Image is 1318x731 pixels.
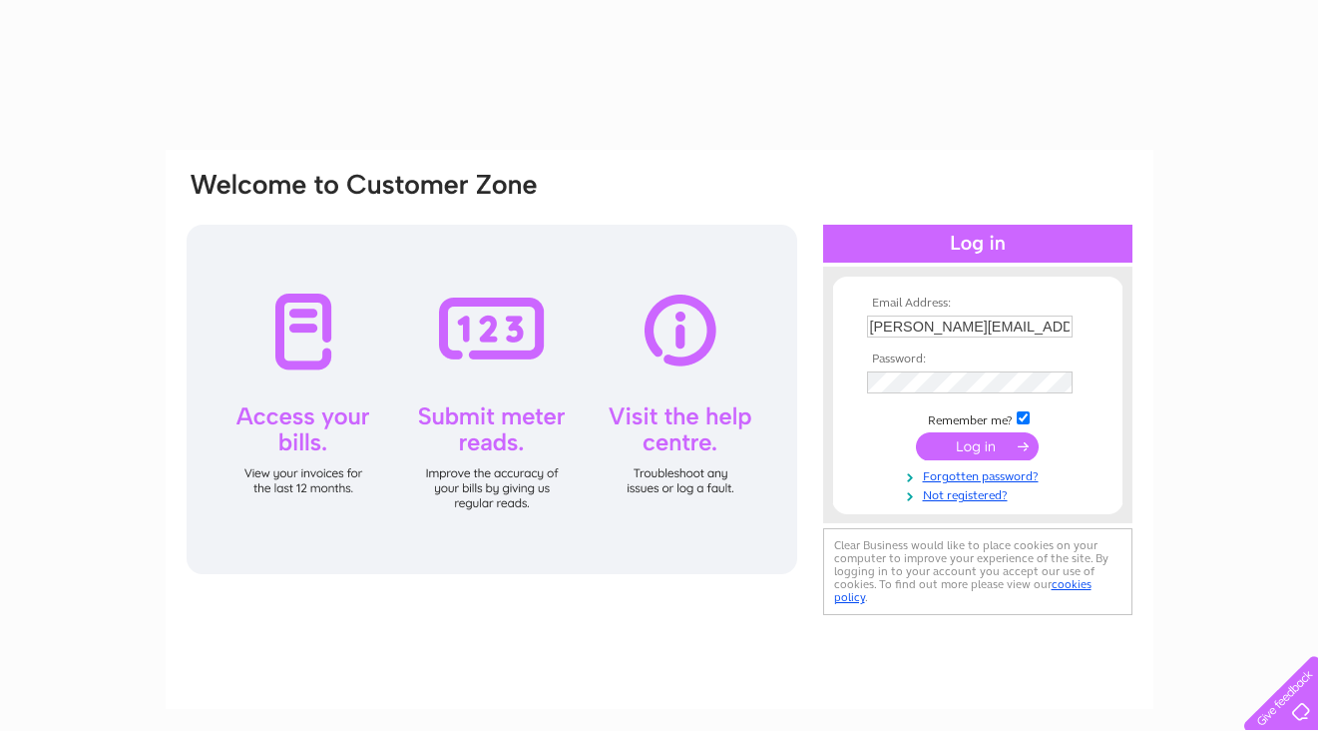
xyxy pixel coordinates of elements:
a: cookies policy [834,577,1092,604]
th: Password: [862,353,1094,366]
a: Not registered? [867,484,1094,503]
a: Forgotten password? [867,465,1094,484]
input: Submit [916,432,1039,460]
div: Clear Business would like to place cookies on your computer to improve your experience of the sit... [823,528,1132,615]
td: Remember me? [862,408,1094,428]
th: Email Address: [862,297,1094,311]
